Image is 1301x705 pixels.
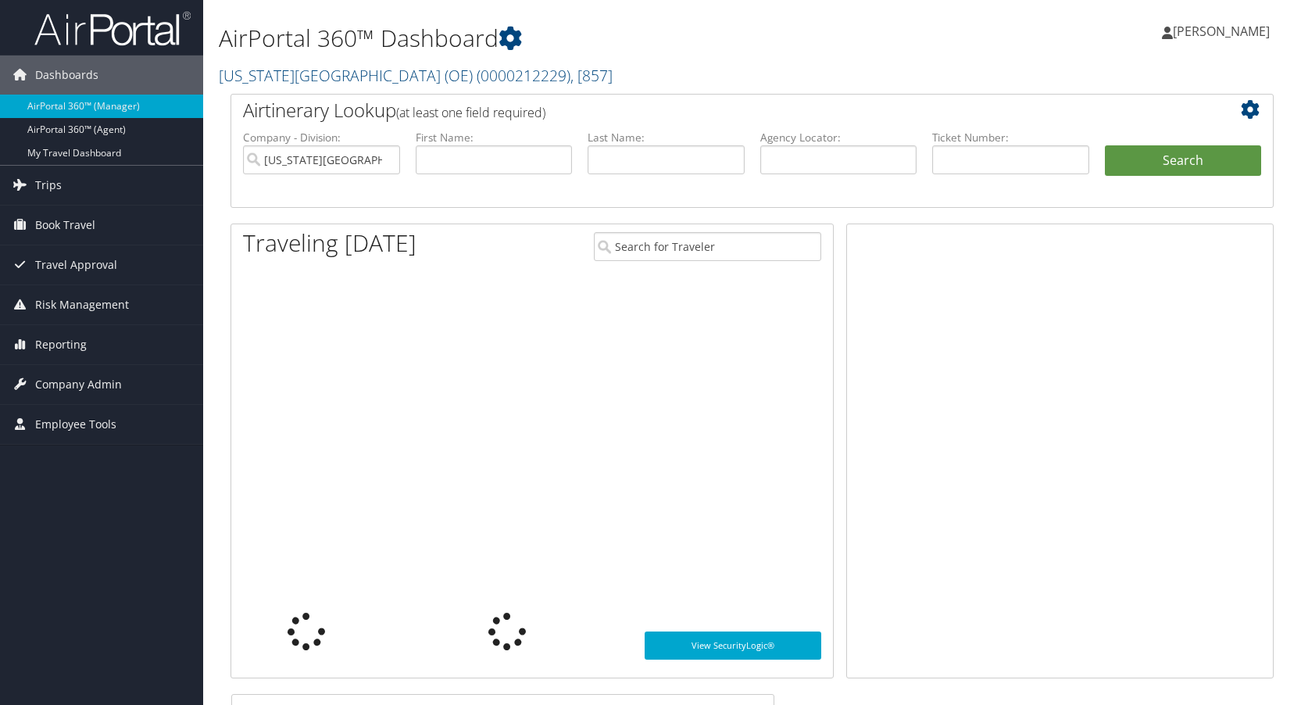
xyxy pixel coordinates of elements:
[1105,145,1262,177] button: Search
[35,245,117,285] span: Travel Approval
[35,206,95,245] span: Book Travel
[35,365,122,404] span: Company Admin
[243,227,416,259] h1: Traveling [DATE]
[243,130,400,145] label: Company - Division:
[35,55,98,95] span: Dashboards
[219,22,930,55] h1: AirPortal 360™ Dashboard
[416,130,573,145] label: First Name:
[477,65,570,86] span: ( 0000212229 )
[1173,23,1270,40] span: [PERSON_NAME]
[1162,8,1285,55] a: [PERSON_NAME]
[645,632,822,660] a: View SecurityLogic®
[570,65,613,86] span: , [ 857 ]
[34,10,191,47] img: airportal-logo.png
[594,232,821,261] input: Search for Traveler
[35,325,87,364] span: Reporting
[35,166,62,205] span: Trips
[243,97,1174,123] h2: Airtinerary Lookup
[396,104,545,121] span: (at least one field required)
[588,130,745,145] label: Last Name:
[35,405,116,444] span: Employee Tools
[932,130,1089,145] label: Ticket Number:
[760,130,917,145] label: Agency Locator:
[219,65,613,86] a: [US_STATE][GEOGRAPHIC_DATA] (OE)
[35,285,129,324] span: Risk Management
